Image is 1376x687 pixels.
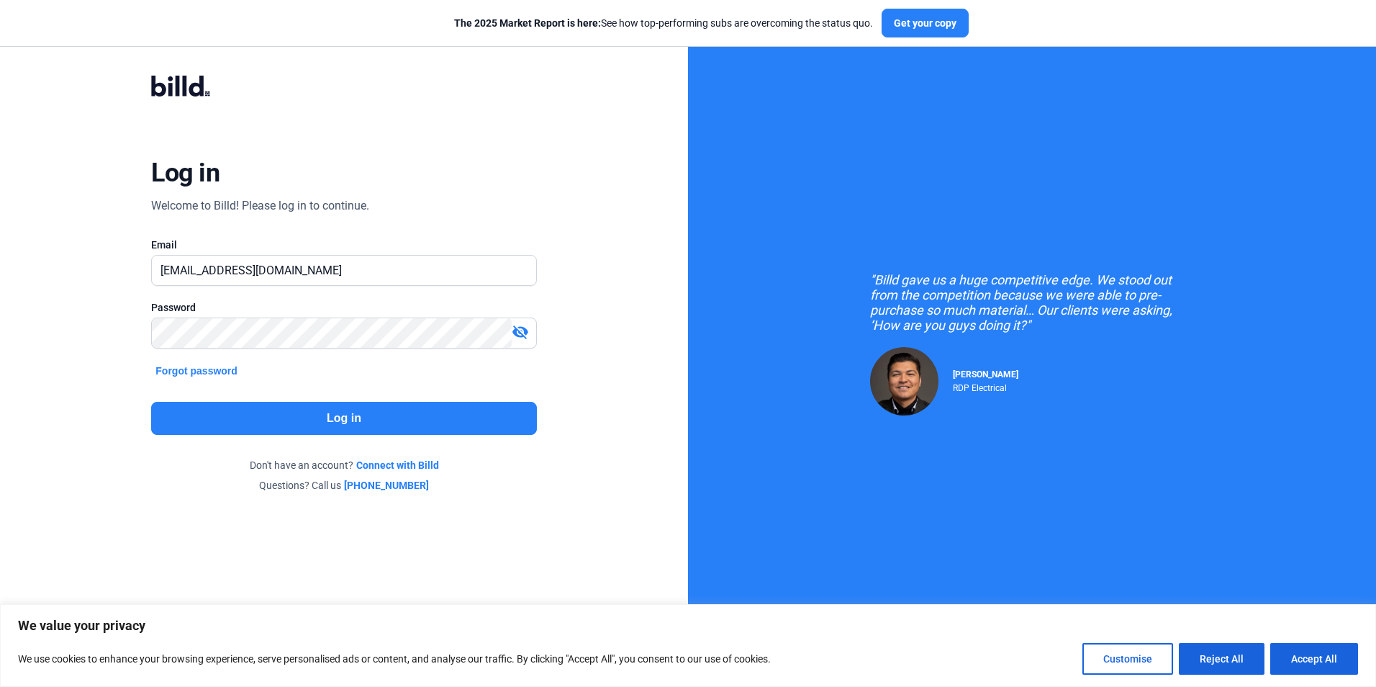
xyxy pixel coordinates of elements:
span: The 2025 Market Report is here: [454,17,601,29]
button: Reject All [1179,643,1264,675]
div: Password [151,300,536,315]
button: Get your copy [882,9,969,37]
div: "Billd gave us a huge competitive edge. We stood out from the competition because we were able to... [870,272,1194,333]
div: See how top-performing subs are overcoming the status quo. [454,16,873,30]
div: Log in [151,157,219,189]
span: [PERSON_NAME] [953,369,1018,380]
a: [PHONE_NUMBER] [344,478,429,493]
mat-icon: visibility_off [512,323,529,341]
img: Raul Pacheco [870,347,938,416]
div: Email [151,238,536,252]
div: Welcome to Billd! Please log in to continue. [151,197,369,215]
p: We value your privacy [18,617,1358,634]
a: Connect with Billd [356,458,439,472]
p: We use cookies to enhance your browsing experience, serve personalised ads or content, and analys... [18,650,771,668]
button: Customise [1082,643,1173,675]
div: RDP Electrical [953,380,1018,393]
button: Log in [151,402,536,435]
button: Forgot password [151,363,242,379]
div: Questions? Call us [151,478,536,493]
button: Accept All [1270,643,1358,675]
div: Don't have an account? [151,458,536,472]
